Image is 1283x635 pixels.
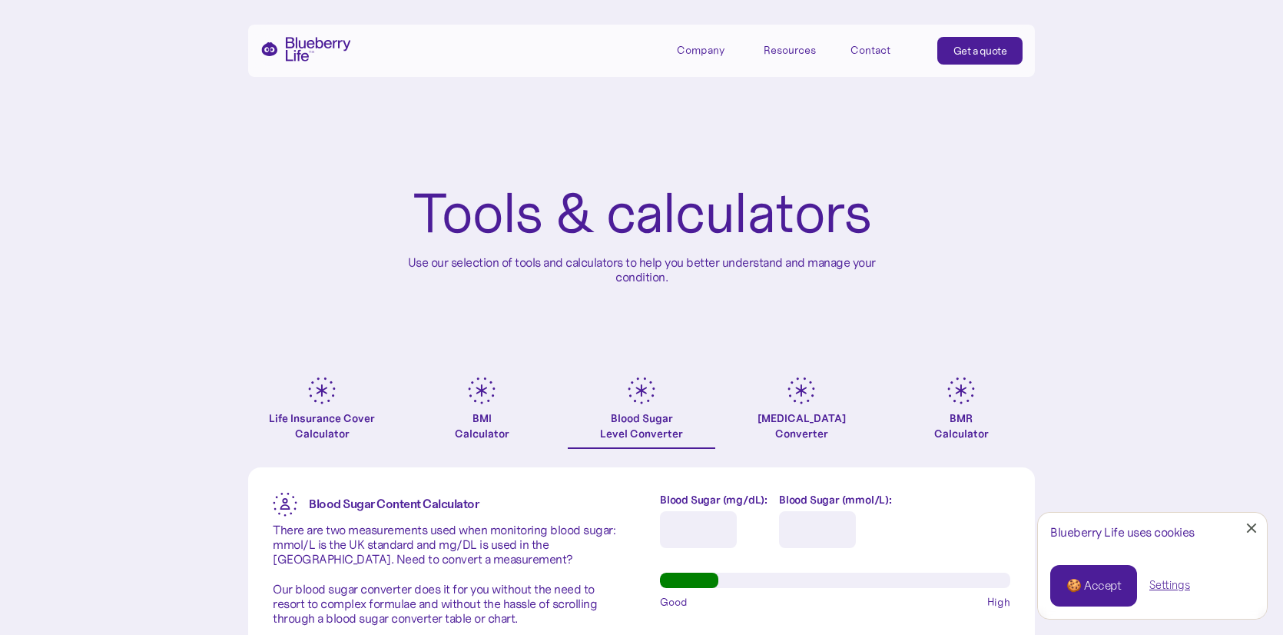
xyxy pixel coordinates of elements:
a: Get a quote [937,37,1023,65]
a: Settings [1149,577,1190,593]
a: Close Cookie Popup [1236,513,1267,544]
div: Resources [764,44,816,57]
p: There are two measurements used when monitoring blood sugar: mmol/L is the UK standard and mg/DL ... [273,523,623,626]
div: Blood Sugar Level Converter [600,411,683,441]
a: [MEDICAL_DATA]Converter [728,377,875,449]
div: Resources [764,37,833,62]
div: [MEDICAL_DATA] Converter [758,411,846,441]
p: Use our selection of tools and calculators to help you better understand and manage your condition. [396,255,887,284]
a: home [260,37,351,62]
div: Contact [850,44,890,57]
div: Company [677,37,746,62]
div: Get a quote [953,43,1007,58]
strong: Blood Sugar Content Calculator [309,496,479,511]
span: Good [660,594,688,610]
div: BMI Calculator [455,411,509,441]
div: Life Insurance Cover Calculator [248,411,396,441]
div: Blueberry Life uses cookies [1050,525,1255,540]
div: Company [677,44,724,57]
div: BMR Calculator [934,411,989,441]
a: BMICalculator [408,377,555,449]
div: 🍪 Accept [1066,577,1121,594]
label: Blood Sugar (mg/dL): [660,492,767,507]
h1: Tools & calculators [413,185,871,243]
a: Life Insurance Cover Calculator [248,377,396,449]
a: Blood SugarLevel Converter [568,377,715,449]
span: High [987,594,1010,610]
a: Contact [850,37,920,62]
a: BMRCalculator [887,377,1035,449]
a: 🍪 Accept [1050,565,1137,607]
label: Blood Sugar (mmol/L): [779,492,892,507]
